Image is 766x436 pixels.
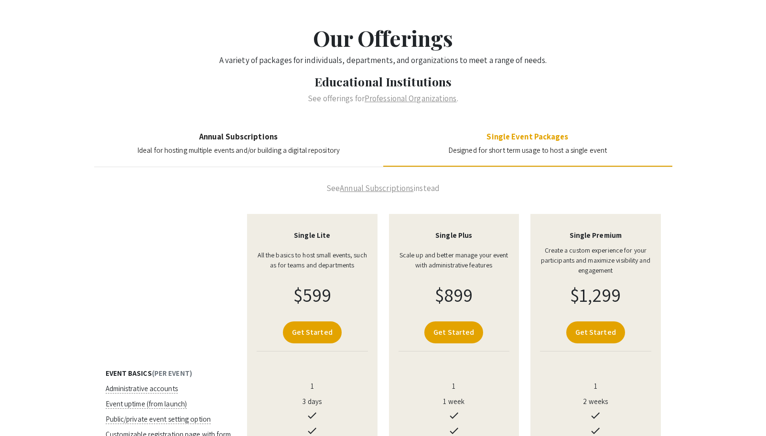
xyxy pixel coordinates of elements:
td: 1 week [383,394,525,409]
span: Administrative accounts [106,384,178,393]
td: 2 weeks [525,394,667,409]
a: Get Started [283,321,342,343]
td: 1 [241,379,383,394]
span: done [306,410,318,421]
td: 1 [525,379,667,394]
h4: Annual Subscriptions [137,132,340,141]
span: Designed for short term usage to host a single event [448,146,607,155]
span: Public/private event setting option [106,415,211,424]
span: done [590,410,601,421]
a: Professional Organizations [365,93,457,104]
span: $899 [435,282,473,307]
span: Event uptime (from launch) [106,399,187,409]
h4: Single Premium [540,231,651,240]
span: done [448,410,460,421]
a: Get Started [566,321,625,343]
a: Annual Subscriptions [340,183,413,193]
p: Create a custom experience for your participants and maximize visibility and engagement [540,245,651,276]
span: (Per event) [152,369,192,378]
span: Event Basics [106,369,152,378]
p: See instead [94,182,672,195]
span: $1,299 [570,282,621,307]
h4: Single Plus [399,231,510,240]
a: Get Started [424,321,483,343]
span: See offerings for . [308,93,458,104]
td: 1 [383,379,525,394]
p: All the basics to host small events, such as for teams and departments [257,250,368,270]
span: Ideal for hosting multiple events and/or building a digital repository [137,146,340,155]
td: 3 days [241,394,383,409]
span: $599 [293,282,331,307]
p: Scale up and better manage your event with administrative features [399,250,510,270]
h4: Single Lite [257,231,368,240]
h4: Single Event Packages [448,132,607,141]
iframe: Chat [7,393,41,429]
